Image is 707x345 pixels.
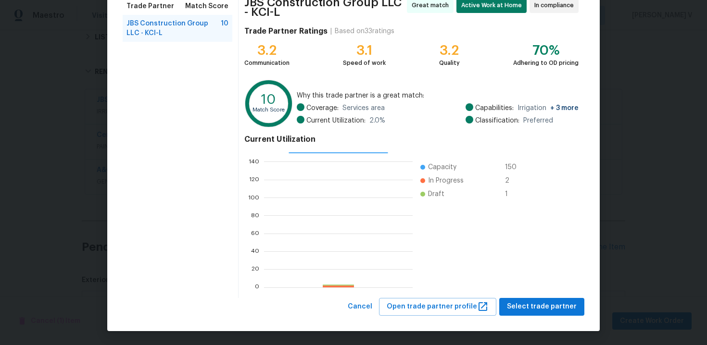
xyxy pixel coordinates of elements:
[249,177,259,183] text: 120
[328,26,335,36] div: |
[412,0,453,10] span: Great match
[344,298,376,316] button: Cancel
[475,103,514,113] span: Capabilities:
[251,248,259,254] text: 40
[185,1,228,11] span: Match Score
[507,301,577,313] span: Select trade partner
[379,298,496,316] button: Open trade partner profile
[475,116,519,125] span: Classification:
[513,46,579,55] div: 70%
[252,107,285,112] text: Match Score
[343,46,386,55] div: 3.1
[428,176,464,185] span: In Progress
[244,58,290,68] div: Communication
[439,46,460,55] div: 3.2
[534,0,578,10] span: In compliance
[244,46,290,55] div: 3.2
[439,58,460,68] div: Quality
[249,159,259,164] text: 140
[221,19,228,38] span: 10
[343,58,386,68] div: Speed of work
[505,189,520,199] span: 1
[248,195,259,200] text: 100
[523,116,553,125] span: Preferred
[244,135,579,144] h4: Current Utilization
[369,116,385,125] span: 2.0 %
[251,212,259,218] text: 80
[251,231,259,236] text: 60
[126,19,221,38] span: JBS Construction Group LLC - KCI-L
[255,284,259,290] text: 0
[505,162,520,172] span: 150
[126,1,174,11] span: Trade Partner
[387,301,489,313] span: Open trade partner profile
[297,91,579,100] span: Why this trade partner is a great match:
[252,266,259,272] text: 20
[518,103,579,113] span: Irrigation
[348,301,372,313] span: Cancel
[513,58,579,68] div: Adhering to OD pricing
[461,0,526,10] span: Active Work at Home
[342,103,385,113] span: Services area
[550,105,579,111] span: + 3 more
[499,298,584,316] button: Select trade partner
[261,93,276,106] text: 10
[505,176,520,185] span: 2
[306,103,339,113] span: Coverage:
[428,162,456,172] span: Capacity
[335,26,394,36] div: Based on 33 ratings
[428,189,444,199] span: Draft
[306,116,366,125] span: Current Utilization:
[244,26,328,36] h4: Trade Partner Ratings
